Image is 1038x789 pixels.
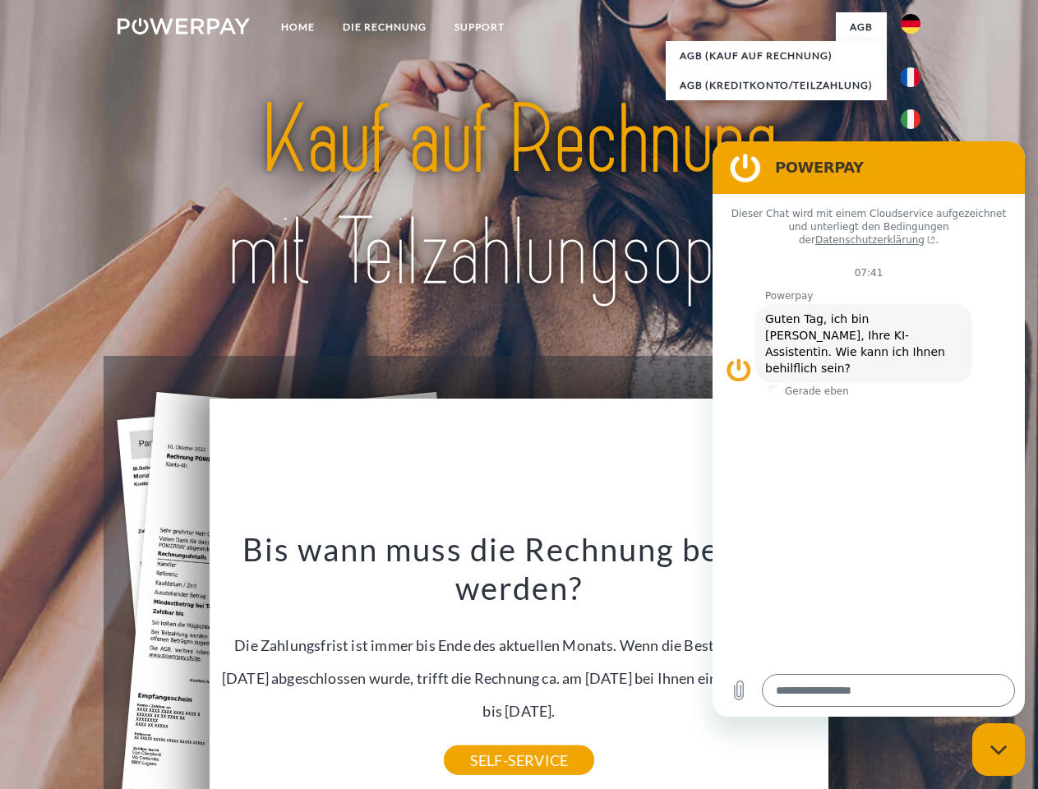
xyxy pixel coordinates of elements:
a: DIE RECHNUNG [329,12,441,42]
a: Home [267,12,329,42]
a: SELF-SERVICE [444,745,594,775]
img: fr [901,67,920,87]
img: de [901,14,920,34]
iframe: Schaltfläche zum Öffnen des Messaging-Fensters; Konversation läuft [972,723,1025,776]
img: logo-powerpay-white.svg [118,18,250,35]
div: Die Zahlungsfrist ist immer bis Ende des aktuellen Monats. Wenn die Bestellung z.B. am [DATE] abg... [219,529,819,760]
a: agb [836,12,887,42]
a: AGB (Kauf auf Rechnung) [666,41,887,71]
img: title-powerpay_de.svg [157,79,881,315]
h3: Bis wann muss die Rechnung bezahlt werden? [219,529,819,608]
img: it [901,109,920,129]
a: AGB (Kreditkonto/Teilzahlung) [666,71,887,100]
a: SUPPORT [441,12,519,42]
iframe: Messaging-Fenster [713,141,1025,717]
